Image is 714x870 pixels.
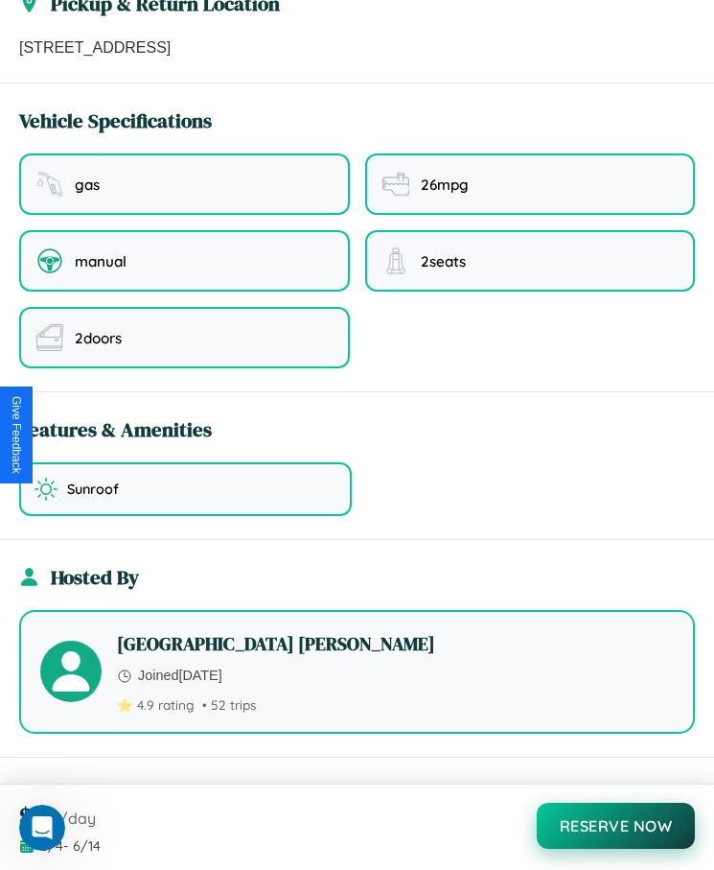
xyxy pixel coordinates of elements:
span: manual [75,252,127,270]
p: Joined [DATE] [117,664,674,689]
span: Sunroof [67,481,119,498]
button: Upload attachment [267,613,283,628]
div: Fin says… [15,175,368,259]
div: How can I help?Fin • Just now [15,175,152,217]
span: 2 doors [75,329,122,347]
h4: [GEOGRAPHIC_DATA] [PERSON_NAME] [117,631,674,656]
span: 26 mpg [421,176,469,194]
h3: Features & Amenities [19,415,212,443]
h3: Vehicle Specifications [19,106,212,134]
span: ⭐ 4.9 rating [117,696,195,713]
button: Start recording [298,613,313,628]
h3: Hosted By [51,563,139,591]
span: gas [75,176,100,194]
div: Hi there! You're speaking with Fin AI Agent. I'm well trained and ready to assist you [DATE] but ... [15,75,314,173]
div: How can I help? [31,186,137,205]
button: Reserve Now [537,803,696,849]
p: [STREET_ADDRESS] [19,36,695,59]
span: $ 30 [19,800,56,832]
button: go back [12,8,49,44]
p: The team can also help [93,24,239,43]
img: fuel type [36,171,63,198]
button: Send a message… [329,605,359,636]
iframe: Intercom live chat [19,805,65,851]
div: Hi there! You're speaking with Fin AI Agent. I'm well trained and ready to assist you [DATE] but ... [31,86,299,161]
button: Home [300,8,336,44]
div: Fin • Just now [31,221,110,232]
img: fuel efficiency [382,171,409,198]
span: 2 seats [421,252,466,270]
textarea: Ask a question… [16,598,367,644]
span: 6 / 4 - 6 / 14 [40,837,101,855]
div: Fin says… [15,75,368,175]
img: doors [36,324,63,351]
span: /day [59,809,96,828]
h1: Fin [93,10,116,24]
div: Give Feedback [10,396,23,474]
div: Close [336,8,371,42]
img: Profile image for Fin [55,11,85,41]
img: seating [382,247,409,274]
span: • 52 trips [202,696,256,713]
